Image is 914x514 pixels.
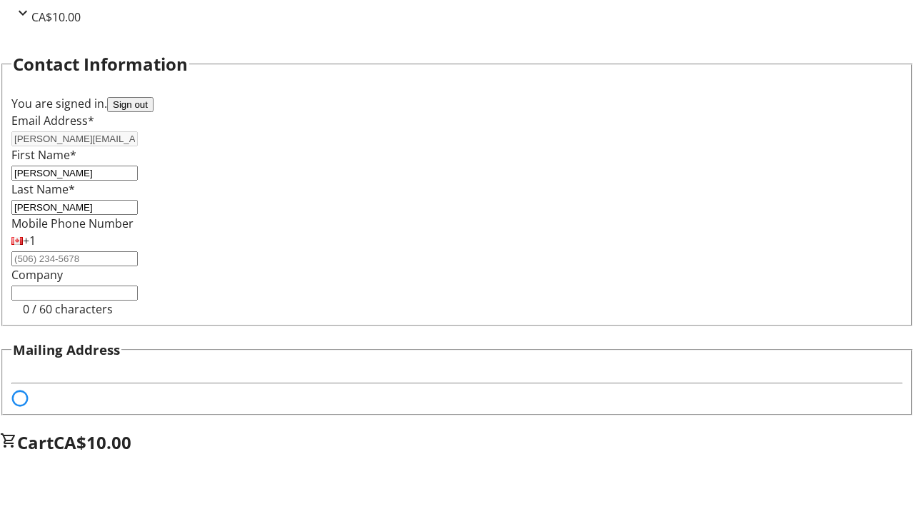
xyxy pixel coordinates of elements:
label: Email Address* [11,113,94,128]
tr-character-limit: 0 / 60 characters [23,301,113,317]
label: First Name* [11,147,76,163]
input: (506) 234-5678 [11,251,138,266]
label: Last Name* [11,181,75,197]
button: Sign out [107,97,154,112]
h3: Mailing Address [13,340,120,360]
span: CA$10.00 [54,430,131,454]
div: You are signed in. [11,95,903,112]
label: Mobile Phone Number [11,216,134,231]
span: Cart [17,430,54,454]
label: Company [11,267,63,283]
span: CA$10.00 [31,9,81,25]
h2: Contact Information [13,51,188,77]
